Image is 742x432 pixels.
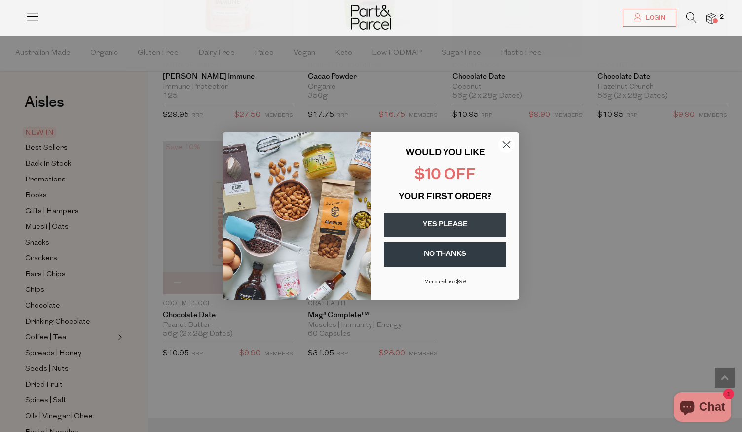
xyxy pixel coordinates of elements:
a: 2 [706,13,716,24]
span: YOUR FIRST ORDER? [399,193,491,202]
span: Login [643,14,665,22]
a: Login [623,9,676,27]
inbox-online-store-chat: Shopify online store chat [671,392,734,424]
span: 2 [717,13,726,22]
span: $10 OFF [414,168,476,183]
span: Min purchase $99 [424,279,466,285]
button: YES PLEASE [384,213,506,237]
button: Close dialog [498,136,515,153]
img: 43fba0fb-7538-40bc-babb-ffb1a4d097bc.jpeg [223,132,371,300]
img: Part&Parcel [351,5,391,30]
span: WOULD YOU LIKE [406,149,485,158]
button: NO THANKS [384,242,506,267]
